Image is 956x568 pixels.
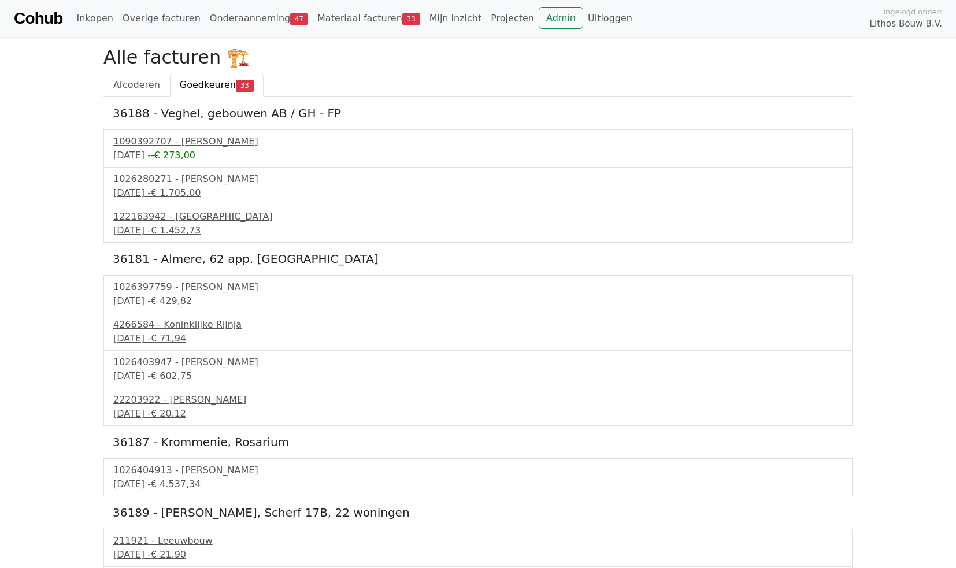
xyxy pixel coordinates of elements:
h5: 36189 - [PERSON_NAME], Scherf 17B, 22 woningen [113,506,843,519]
div: 1026280271 - [PERSON_NAME] [113,172,843,186]
a: 1026280271 - [PERSON_NAME][DATE] -€ 1.705,00 [113,172,843,200]
h2: Alle facturen 🏗️ [103,46,853,68]
a: Projecten [486,7,539,30]
a: Afcoderen [103,73,170,97]
span: -€ 273,00 [151,150,195,161]
div: 122163942 - [GEOGRAPHIC_DATA] [113,210,843,224]
a: Materiaal facturen33 [313,7,425,30]
span: Lithos Bouw B.V. [870,17,942,31]
div: 211921 - Leeuwbouw [113,534,843,548]
a: 1026397759 - [PERSON_NAME][DATE] -€ 429,82 [113,280,843,308]
div: [DATE] - [113,149,843,162]
span: € 1.705,00 [151,187,201,198]
div: 22203922 - [PERSON_NAME] [113,393,843,407]
span: 33 [402,13,420,25]
div: 1026403947 - [PERSON_NAME] [113,355,843,369]
a: Goedkeuren33 [170,73,264,97]
span: 33 [236,80,254,91]
span: € 429,82 [151,295,192,306]
div: 1026404913 - [PERSON_NAME] [113,463,843,477]
a: Inkopen [72,7,117,30]
div: 1090392707 - [PERSON_NAME] [113,135,843,149]
span: € 602,75 [151,370,192,381]
a: 122163942 - [GEOGRAPHIC_DATA][DATE] -€ 1.452,73 [113,210,843,237]
div: 4266584 - Koninklijke Rijnja [113,318,843,332]
span: Ingelogd onder: [883,6,942,17]
div: [DATE] - [113,548,843,562]
a: Uitloggen [583,7,637,30]
a: Overige facturen [118,7,205,30]
span: € 4.537,34 [151,478,201,489]
a: 4266584 - Koninklijke Rijnja[DATE] -€ 71,94 [113,318,843,346]
span: 47 [290,13,308,25]
span: Goedkeuren [180,79,236,90]
h5: 36188 - Veghel, gebouwen AB / GH - FP [113,106,843,120]
div: [DATE] - [113,294,843,308]
span: € 1.452,73 [151,225,201,236]
h5: 36187 - Krommenie, Rosarium [113,435,843,449]
a: 1026403947 - [PERSON_NAME][DATE] -€ 602,75 [113,355,843,383]
a: 211921 - Leeuwbouw[DATE] -€ 21,90 [113,534,843,562]
span: Afcoderen [113,79,160,90]
a: 1090392707 - [PERSON_NAME][DATE] --€ 273,00 [113,135,843,162]
span: € 20,12 [151,408,186,419]
div: [DATE] - [113,407,843,421]
div: [DATE] - [113,477,843,491]
span: € 71,94 [151,333,186,344]
div: 1026397759 - [PERSON_NAME] [113,280,843,294]
div: [DATE] - [113,224,843,237]
div: [DATE] - [113,186,843,200]
a: 22203922 - [PERSON_NAME][DATE] -€ 20,12 [113,393,843,421]
span: € 21,90 [151,549,186,560]
div: [DATE] - [113,332,843,346]
div: [DATE] - [113,369,843,383]
h5: 36181 - Almere, 62 app. [GEOGRAPHIC_DATA] [113,252,843,266]
a: Cohub [14,5,62,32]
a: 1026404913 - [PERSON_NAME][DATE] -€ 4.537,34 [113,463,843,491]
a: Admin [539,7,583,29]
a: Onderaanneming47 [205,7,313,30]
a: Mijn inzicht [425,7,487,30]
